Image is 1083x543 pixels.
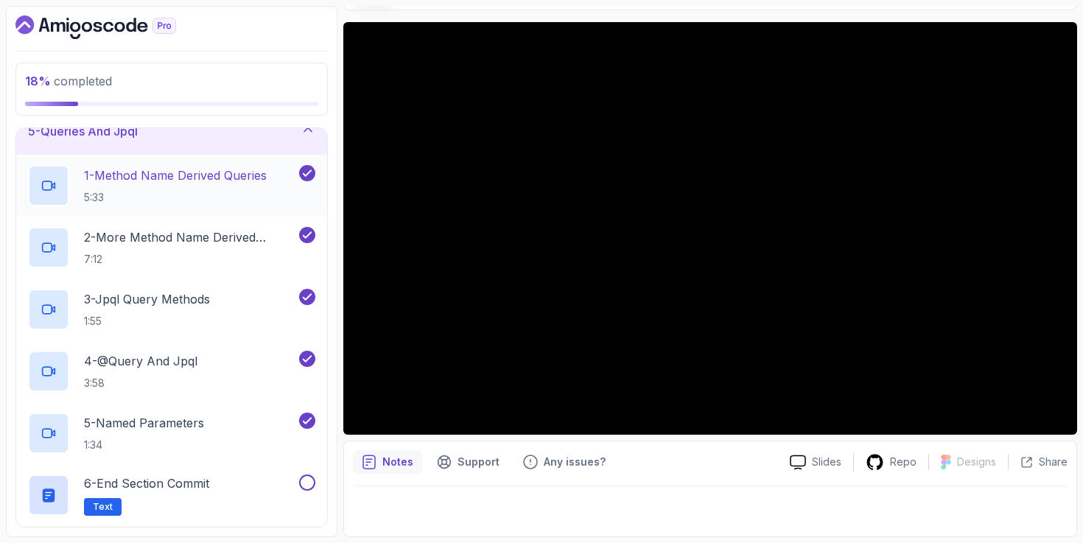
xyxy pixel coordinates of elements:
[854,453,928,472] a: Repo
[25,74,51,88] span: 18 %
[84,190,267,205] p: 5:33
[84,228,296,246] p: 2 - More Method Name Derived Queries
[957,455,996,469] p: Designs
[25,74,112,88] span: completed
[544,455,606,469] p: Any issues?
[15,15,210,39] a: Dashboard
[84,252,296,267] p: 7:12
[458,455,500,469] p: Support
[84,414,204,432] p: 5 - Named Parameters
[1008,455,1068,469] button: Share
[28,413,315,454] button: 5-Named Parameters1:34
[93,501,113,513] span: Text
[84,167,267,184] p: 1 - Method Name Derived Queries
[812,455,841,469] p: Slides
[778,455,853,470] a: Slides
[382,455,413,469] p: Notes
[1039,455,1068,469] p: Share
[84,474,209,492] p: 6 - End Section Commit
[84,314,210,329] p: 1:55
[353,450,422,474] button: notes button
[28,474,315,516] button: 6-End Section CommitText
[28,122,138,140] h3: 5 - Queries And Jpql
[343,22,1077,435] iframe: 4 - Exploring Other Methods
[28,227,315,268] button: 2-More Method Name Derived Queries7:12
[84,438,204,452] p: 1:34
[84,290,210,308] p: 3 - Jpql Query Methods
[28,289,315,330] button: 3-Jpql Query Methods1:55
[28,351,315,392] button: 4-@Query And Jpql3:58
[28,165,315,206] button: 1-Method Name Derived Queries5:33
[890,455,916,469] p: Repo
[514,450,614,474] button: Feedback button
[16,108,327,155] button: 5-Queries And Jpql
[84,376,197,390] p: 3:58
[428,450,508,474] button: Support button
[84,352,197,370] p: 4 - @Query And Jpql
